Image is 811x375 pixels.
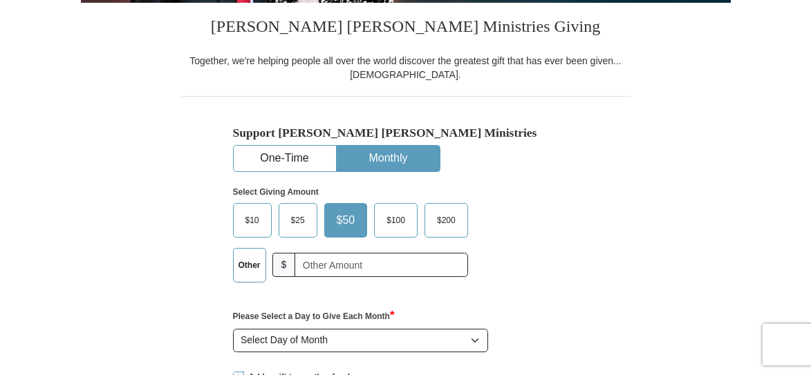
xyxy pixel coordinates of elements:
[234,146,336,171] button: One-Time
[181,3,631,54] h3: [PERSON_NAME] [PERSON_NAME] Ministries Giving
[181,54,631,81] div: Together, we're helping people all over the world discover the greatest gift that has ever been g...
[233,311,395,321] strong: Please Select a Day to Give Each Month
[233,126,579,140] h5: Support [PERSON_NAME] [PERSON_NAME] Ministries
[284,210,312,231] span: $25
[337,146,440,171] button: Monthly
[239,210,266,231] span: $10
[272,253,296,277] span: $
[330,210,362,231] span: $50
[295,253,467,277] input: Other Amount
[430,210,463,231] span: $200
[233,187,319,197] strong: Select Giving Amount
[234,249,265,282] label: Other
[380,210,412,231] span: $100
